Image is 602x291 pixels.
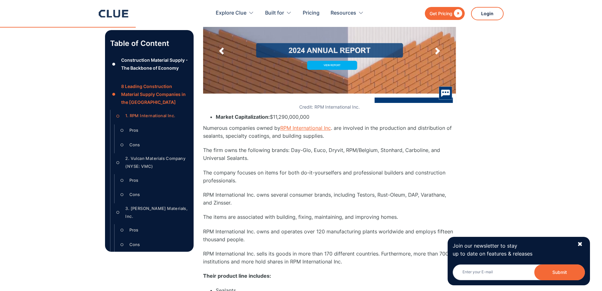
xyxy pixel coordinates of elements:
[129,241,140,249] div: Cons
[118,240,126,250] div: ○
[203,228,456,244] p: RPM International Inc. owns and operates over 120 manufacturing plants worldwide and employs fift...
[118,190,126,199] div: ○
[110,90,118,99] div: ●
[265,3,292,23] div: Built for
[430,9,452,17] div: Get Pricing
[203,104,456,110] figcaption: Credit: RPM International Inc.
[425,7,465,20] a: Get Pricing
[265,3,284,23] div: Built for
[114,155,189,170] a: ○2. Vulcan Materials Company (NYSE: VMC)
[129,226,138,234] div: Pros
[216,3,246,23] div: Explore Clue
[129,191,140,199] div: Cons
[280,125,331,131] a: RPM International Inc
[118,140,189,149] a: ○Cons
[453,242,572,258] p: Join our newsletter to stay up to date on features & releases
[203,169,456,185] p: The company focuses on items for both do-it-yourselfers and professional builders and constructio...
[125,155,188,170] div: 2. Vulcan Materials Company (NYSE: VMC)
[118,190,189,199] a: ○Cons
[129,141,140,149] div: Cons
[118,225,126,235] div: ○
[216,3,254,23] div: Explore Clue
[118,126,189,135] a: ○Pros
[203,146,456,162] p: The firm owns the following brands: Day-Glo, Euco, Dryvit, RPM/Belgium, Stonhard, Carboline, and ...
[203,273,271,279] strong: Their product line includes:
[114,111,122,121] div: ○
[452,9,462,17] div: 
[110,56,189,72] a: ●Construction Material Supply - The Backbone of Economy
[118,225,189,235] a: ○Pros
[203,250,456,266] p: RPM International Inc. sells its goods in more than 170 different countries. Furthermore, more th...
[203,191,456,207] p: RPM International Inc. owns several consumer brands, including Testors, Rust-Oleum, DAP, Varathan...
[203,124,456,140] p: Numerous companies owned by . are involved in the production and distribution of sealants, specia...
[118,175,126,185] div: ○
[203,213,456,221] p: The items are associated with building, fixing, maintaining, and improving homes.
[129,176,138,184] div: Pros
[118,240,189,250] a: ○Cons
[118,126,126,135] div: ○
[331,3,356,23] div: Resources
[216,113,456,121] li: $11,290,000,000
[121,82,188,106] div: 8 Leading Construction Material Supply Companies in the [GEOGRAPHIC_DATA]
[471,7,504,20] a: Login
[331,3,364,23] div: Resources
[216,114,270,120] strong: Market Capitalization:
[110,38,189,48] p: Table of Content
[114,158,122,167] div: ○
[303,3,320,23] a: Pricing
[110,60,118,69] div: ●
[125,112,175,120] div: 1. RPM International Inc.
[121,56,188,72] div: Construction Material Supply - The Backbone of Economy
[534,264,585,280] button: Submit
[129,126,138,134] div: Pros
[118,140,126,149] div: ○
[118,175,189,185] a: ○Pros
[110,82,189,106] a: ●8 Leading Construction Material Supply Companies in the [GEOGRAPHIC_DATA]
[125,205,188,220] div: 3. [PERSON_NAME] Materials, Inc.
[114,111,189,121] a: ○1. RPM International Inc.
[577,240,583,248] div: ✖
[114,208,122,217] div: ○
[453,264,585,280] input: Enter your E-mail
[114,205,189,220] a: ○3. [PERSON_NAME] Materials, Inc.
